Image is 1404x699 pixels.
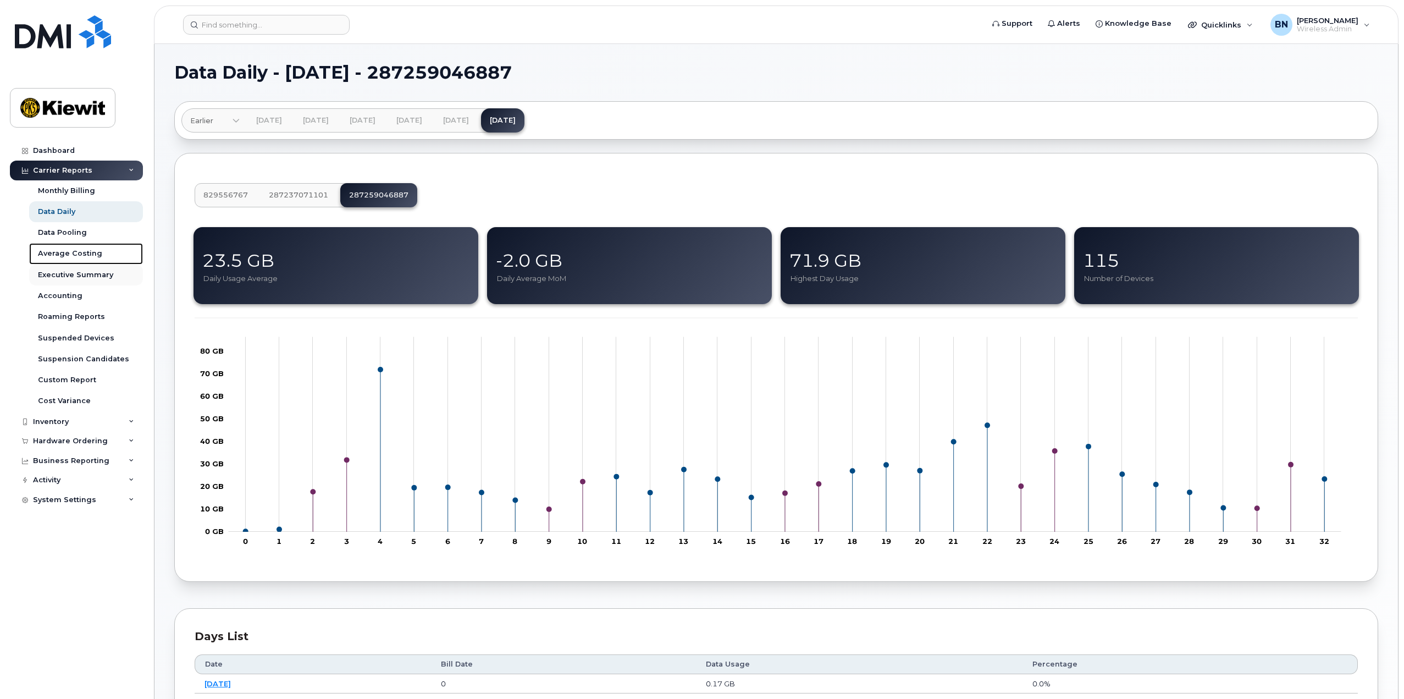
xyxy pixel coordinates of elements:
tspan: 11 [611,537,621,546]
iframe: Messenger Launcher [1356,651,1396,691]
tspan: 29 [1218,537,1228,546]
a: [DATE] [388,108,431,133]
tspan: 4 [378,537,383,546]
tspan: 80 GB [200,346,224,355]
a: [DATE] [341,108,384,133]
tspan: 21 [948,537,958,546]
tspan: 14 [712,537,722,546]
a: [DATE] [247,108,291,133]
tspan: 3 [344,537,349,546]
tspan: 15 [746,537,756,546]
div: Daily Usage Average [202,273,472,284]
tspan: 25 [1084,537,1093,546]
div: Highest Day Usage [789,273,1059,284]
g: undefined GB [200,482,224,491]
tspan: 26 [1117,537,1127,546]
tspan: 5 [411,537,416,546]
span: Data Daily - [DATE] - 287259046887 [174,64,512,81]
tspan: 8 [512,537,517,546]
td: 0.0% [1022,674,1358,694]
tspan: 18 [847,537,857,546]
tspan: 9 [546,537,551,546]
tspan: 12 [645,537,655,546]
tspan: 27 [1151,537,1160,546]
td: 0.17 GB [696,674,1022,694]
div: Daily Average MoM [496,273,765,284]
tspan: 17 [814,537,823,546]
div: Days List [195,629,248,645]
th: Date [195,654,431,674]
g: undefined GB [200,392,224,400]
tspan: 6 [445,537,450,546]
a: [DATE] [481,108,524,133]
g: undefined GB [200,504,224,513]
tspan: 20 [915,537,925,546]
tspan: 31 [1285,537,1295,546]
div: -2.0 GB [496,248,765,273]
th: Percentage [1022,654,1358,674]
tspan: 10 GB [200,504,224,513]
tspan: 30 [1252,537,1262,546]
tspan: 20 GB [200,482,224,491]
tspan: 16 [780,537,790,546]
th: Data Usage [696,654,1022,674]
a: [DATE] [294,108,338,133]
div: 115 [1083,248,1352,273]
tspan: 7 [479,537,484,546]
g: undefined GB [200,346,224,355]
g: undefined GB [200,369,224,378]
tspan: 22 [982,537,992,546]
tspan: 23 [1016,537,1026,546]
tspan: 28 [1184,537,1194,546]
td: 0 [431,674,696,694]
g: Chart [200,337,1341,546]
g: undefined GB [200,459,224,468]
tspan: 24 [1049,537,1059,546]
span: 287237071101 [269,191,328,200]
tspan: 70 GB [200,369,224,378]
tspan: 13 [678,537,688,546]
tspan: 0 [243,537,248,546]
tspan: 10 [577,537,587,546]
div: Number of Devices [1083,273,1352,284]
g: undefined GB [200,414,224,423]
tspan: 40 GB [200,437,224,445]
span: 829556767 [203,191,248,200]
tspan: 50 GB [200,414,224,423]
tspan: 60 GB [200,392,224,400]
tspan: 2 [310,537,315,546]
g: undefined GB [200,437,224,445]
tspan: 0 GB [205,527,224,536]
tspan: 1 [277,537,281,546]
a: [DATE] [434,108,478,133]
g: undefined GB [205,527,224,536]
th: Bill Date [431,654,696,674]
a: Earlier [181,108,240,133]
tspan: 30 GB [200,459,224,468]
div: 23.5 GB [202,248,472,273]
a: [DATE] [204,679,231,688]
tspan: 32 [1319,537,1329,546]
tspan: 19 [881,537,891,546]
span: Earlier [190,115,213,126]
div: 71.9 GB [789,248,1059,273]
